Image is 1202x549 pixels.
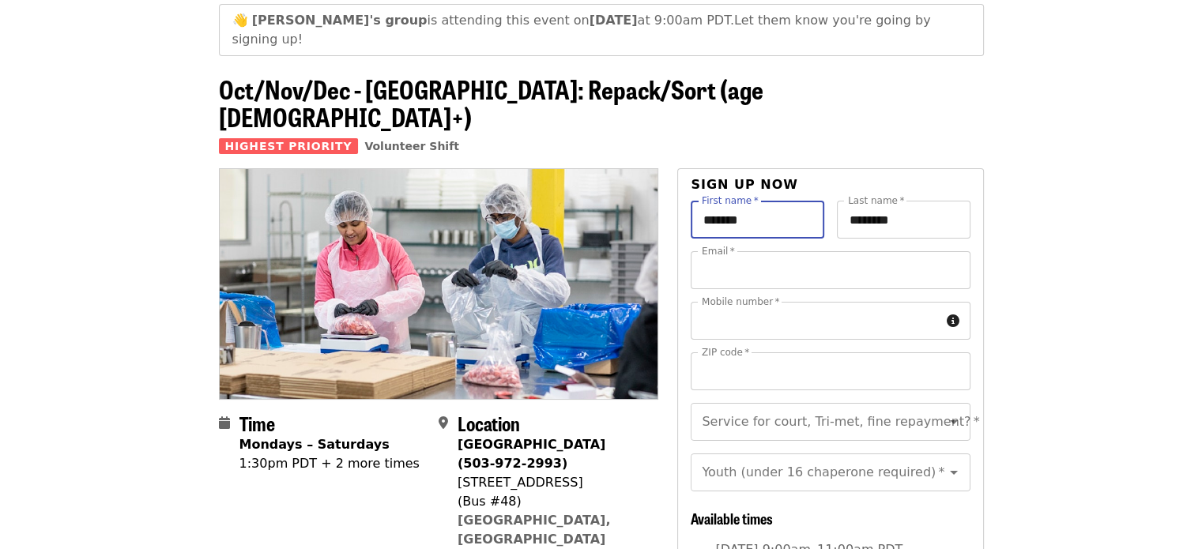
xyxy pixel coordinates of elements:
[220,169,658,398] img: Oct/Nov/Dec - Beaverton: Repack/Sort (age 10+) organized by Oregon Food Bank
[458,492,646,511] div: (Bus #48)
[691,251,970,289] input: Email
[458,437,605,471] strong: [GEOGRAPHIC_DATA] (503-972-2993)
[943,461,965,483] button: Open
[691,302,940,340] input: Mobile number
[691,508,773,528] span: Available times
[702,246,735,256] label: Email
[232,13,248,28] span: waving emoji
[458,409,520,437] span: Location
[364,140,459,152] a: Volunteer Shift
[252,13,734,28] span: is attending this event on at 9:00am PDT.
[590,13,638,28] strong: [DATE]
[219,70,763,135] span: Oct/Nov/Dec - [GEOGRAPHIC_DATA]: Repack/Sort (age [DEMOGRAPHIC_DATA]+)
[219,138,359,154] span: Highest Priority
[702,348,749,357] label: ZIP code
[943,411,965,433] button: Open
[702,196,759,205] label: First name
[239,409,275,437] span: Time
[252,13,428,28] strong: [PERSON_NAME]'s group
[691,201,824,239] input: First name
[691,352,970,390] input: ZIP code
[702,297,779,306] label: Mobile number
[219,416,230,431] i: calendar icon
[848,196,904,205] label: Last name
[691,177,798,192] span: Sign up now
[837,201,970,239] input: Last name
[239,454,420,473] div: 1:30pm PDT + 2 more times
[239,437,390,452] strong: Mondays – Saturdays
[439,416,448,431] i: map-marker-alt icon
[947,314,959,329] i: circle-info icon
[458,473,646,492] div: [STREET_ADDRESS]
